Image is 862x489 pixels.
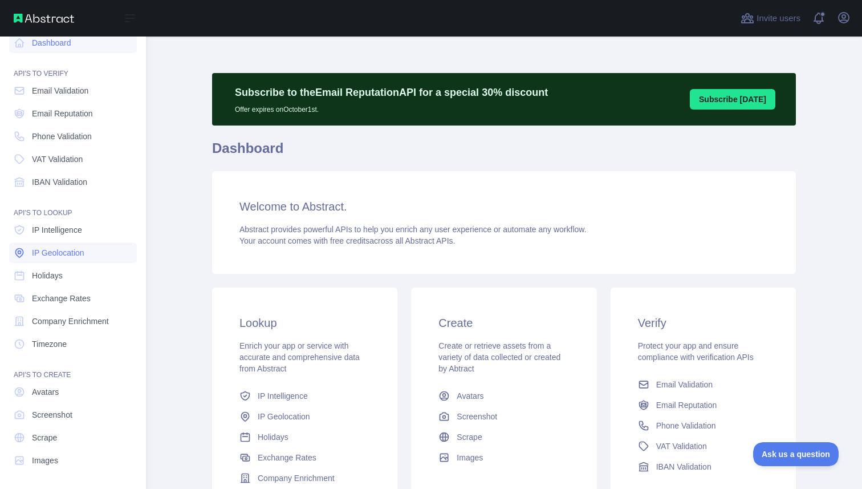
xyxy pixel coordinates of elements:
span: Images [457,452,483,463]
span: Abstract provides powerful APIs to help you enrich any user experience or automate any workflow. [239,225,587,234]
span: IBAN Validation [32,176,87,188]
h3: Welcome to Abstract. [239,199,769,215]
p: Offer expires on October 1st. [235,100,548,114]
span: Company Enrichment [258,472,335,484]
a: Phone Validation [9,126,137,147]
span: Your account comes with across all Abstract APIs. [239,236,455,245]
span: Email Validation [32,85,88,96]
span: Exchange Rates [32,293,91,304]
span: Protect your app and ensure compliance with verification APIs [638,341,754,362]
span: VAT Validation [32,153,83,165]
span: IP Geolocation [258,411,310,422]
span: Email Validation [656,379,713,390]
a: Holidays [9,265,137,286]
img: Abstract API [14,14,74,23]
span: Avatars [457,390,483,402]
p: Subscribe to the Email Reputation API for a special 30 % discount [235,84,548,100]
a: Timezone [9,334,137,354]
span: Phone Validation [656,420,716,431]
span: Email Reputation [32,108,93,119]
a: Avatars [434,386,574,406]
a: IBAN Validation [9,172,137,192]
span: Avatars [32,386,59,398]
h3: Verify [638,315,769,331]
iframe: Toggle Customer Support [753,442,839,466]
span: Holidays [258,431,288,443]
span: Scrape [32,432,57,443]
a: Screenshot [434,406,574,427]
a: Scrape [9,427,137,448]
span: Images [32,455,58,466]
a: IP Geolocation [9,243,137,263]
span: Scrape [457,431,482,443]
span: Company Enrichment [32,316,109,327]
a: Avatars [9,382,137,402]
a: IBAN Validation [633,456,773,477]
span: Holidays [32,270,63,281]
a: Company Enrichment [235,468,375,488]
a: Phone Validation [633,415,773,436]
h3: Lookup [239,315,370,331]
a: VAT Validation [9,149,137,169]
span: Phone Validation [32,131,92,142]
a: IP Intelligence [235,386,375,406]
span: Exchange Rates [258,452,316,463]
a: Holidays [235,427,375,447]
a: Company Enrichment [9,311,137,332]
span: IP Intelligence [32,224,82,236]
h3: Create [438,315,569,331]
a: Email Validation [633,374,773,395]
button: Invite users [738,9,803,27]
a: Scrape [434,427,574,447]
a: Exchange Rates [235,447,375,468]
a: Email Validation [9,80,137,101]
span: Enrich your app or service with accurate and comprehensive data from Abstract [239,341,360,373]
div: API'S TO LOOKUP [9,195,137,217]
span: IP Intelligence [258,390,308,402]
button: Subscribe [DATE] [690,89,775,110]
span: free credits [330,236,369,245]
span: Invite users [757,12,800,25]
div: API'S TO CREATE [9,357,137,379]
a: IP Intelligence [9,220,137,240]
span: Screenshot [457,411,497,422]
div: API'S TO VERIFY [9,55,137,78]
span: IBAN Validation [656,461,711,472]
span: Create or retrieve assets from a variety of data collected or created by Abtract [438,341,560,373]
a: IP Geolocation [235,406,375,427]
a: VAT Validation [633,436,773,456]
span: Timezone [32,338,67,350]
a: Screenshot [9,405,137,425]
h1: Dashboard [212,139,796,167]
span: IP Geolocation [32,247,84,258]
span: Email Reputation [656,399,717,411]
span: VAT Validation [656,440,707,452]
a: Exchange Rates [9,288,137,309]
a: Email Reputation [9,103,137,124]
a: Images [9,450,137,471]
a: Email Reputation [633,395,773,415]
a: Images [434,447,574,468]
a: Dashboard [9,33,137,53]
span: Screenshot [32,409,72,421]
